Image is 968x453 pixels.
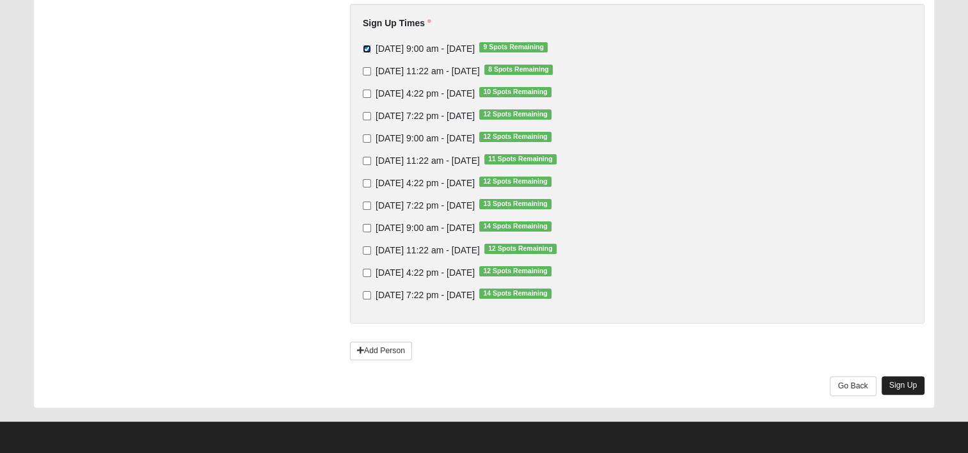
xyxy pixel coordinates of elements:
a: Add Person [350,342,412,360]
input: [DATE] 11:22 am - [DATE]11 Spots Remaining [363,157,371,165]
span: 12 Spots Remaining [484,244,557,254]
a: Sign Up [882,376,925,395]
span: 13 Spots Remaining [479,199,551,209]
input: [DATE] 9:00 am - [DATE]9 Spots Remaining [363,45,371,53]
a: Go Back [830,376,877,396]
span: 12 Spots Remaining [479,266,551,276]
input: [DATE] 7:22 pm - [DATE]12 Spots Remaining [363,112,371,120]
span: [DATE] 9:00 am - [DATE] [376,133,475,143]
span: [DATE] 11:22 am - [DATE] [376,155,480,166]
input: [DATE] 7:22 pm - [DATE]14 Spots Remaining [363,291,371,299]
span: 12 Spots Remaining [479,132,551,142]
span: [DATE] 4:22 pm - [DATE] [376,88,475,99]
input: [DATE] 11:22 am - [DATE]12 Spots Remaining [363,246,371,255]
span: [DATE] 7:22 pm - [DATE] [376,200,475,211]
span: 10 Spots Remaining [479,87,551,97]
span: 11 Spots Remaining [484,154,557,164]
span: [DATE] 11:22 am - [DATE] [376,66,480,76]
span: [DATE] 4:22 pm - [DATE] [376,178,475,188]
input: [DATE] 9:00 am - [DATE]14 Spots Remaining [363,224,371,232]
span: 9 Spots Remaining [479,42,548,52]
input: [DATE] 4:22 pm - [DATE]12 Spots Remaining [363,269,371,277]
input: [DATE] 11:22 am - [DATE]8 Spots Remaining [363,67,371,75]
span: [DATE] 7:22 pm - [DATE] [376,111,475,121]
span: 14 Spots Remaining [479,221,551,232]
span: [DATE] 7:22 pm - [DATE] [376,290,475,300]
span: 12 Spots Remaining [479,177,551,187]
span: [DATE] 11:22 am - [DATE] [376,245,480,255]
input: [DATE] 4:22 pm - [DATE]10 Spots Remaining [363,90,371,98]
input: [DATE] 9:00 am - [DATE]12 Spots Remaining [363,134,371,143]
input: [DATE] 4:22 pm - [DATE]12 Spots Remaining [363,179,371,187]
span: [DATE] 4:22 pm - [DATE] [376,267,475,278]
span: [DATE] 9:00 am - [DATE] [376,223,475,233]
input: [DATE] 7:22 pm - [DATE]13 Spots Remaining [363,202,371,210]
label: Sign Up Times [363,17,431,29]
span: [DATE] 9:00 am - [DATE] [376,44,475,54]
span: 14 Spots Remaining [479,289,551,299]
span: 12 Spots Remaining [479,109,551,120]
span: 8 Spots Remaining [484,65,553,75]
